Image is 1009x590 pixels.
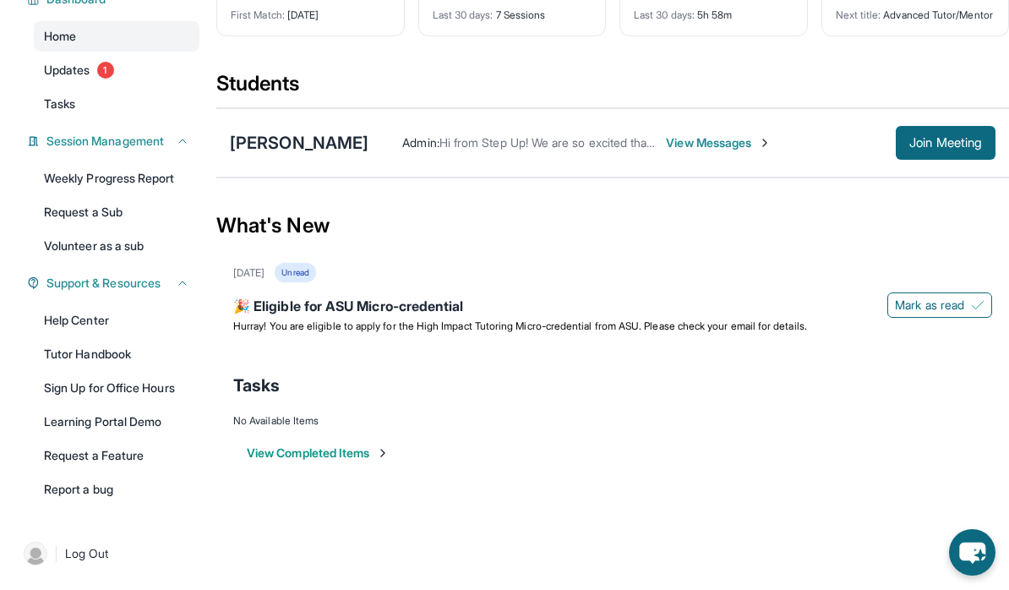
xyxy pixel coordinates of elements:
div: Unread [275,264,315,283]
a: Tutor Handbook [34,340,199,370]
div: No Available Items [233,415,992,429]
a: Request a Sub [34,198,199,228]
span: Last 30 days : [433,9,494,22]
span: Updates [44,63,90,79]
img: user-img [24,543,47,566]
div: 🎉 Eligible for ASU Micro-credential [233,297,992,320]
img: Chevron-Right [758,137,772,150]
a: Tasks [34,90,199,120]
a: Updates1 [34,56,199,86]
a: Report a bug [34,475,199,505]
span: Log Out [65,546,109,563]
span: Tasks [44,96,75,113]
span: Join Meeting [909,139,982,149]
button: Session Management [40,134,189,150]
span: Hurray! You are eligible to apply for the High Impact Tutoring Micro-credential from ASU. Please ... [233,320,807,333]
div: What's New [216,189,1009,264]
button: Join Meeting [896,127,995,161]
a: |Log Out [17,536,199,573]
a: Sign Up for Office Hours [34,374,199,404]
a: Weekly Progress Report [34,164,199,194]
a: Learning Portal Demo [34,407,199,438]
span: Admin : [402,136,439,150]
a: Help Center [34,306,199,336]
button: View Completed Items [247,445,390,462]
a: Home [34,22,199,52]
img: Mark as read [971,299,984,313]
span: Support & Resources [46,276,161,292]
button: Support & Resources [40,276,189,292]
div: Students [216,71,1009,108]
span: Home [44,29,76,46]
a: Request a Feature [34,441,199,472]
span: First Match : [231,9,285,22]
button: Mark as read [887,293,992,319]
span: 1 [97,63,114,79]
span: Mark as read [895,298,964,314]
a: Volunteer as a sub [34,232,199,262]
span: Last 30 days : [634,9,695,22]
div: [PERSON_NAME] [230,132,368,156]
span: Tasks [233,374,280,398]
span: Next title : [836,9,881,22]
span: | [54,544,58,565]
button: chat-button [949,530,995,576]
span: Session Management [46,134,164,150]
span: View Messages [666,135,772,152]
div: [DATE] [233,267,265,281]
